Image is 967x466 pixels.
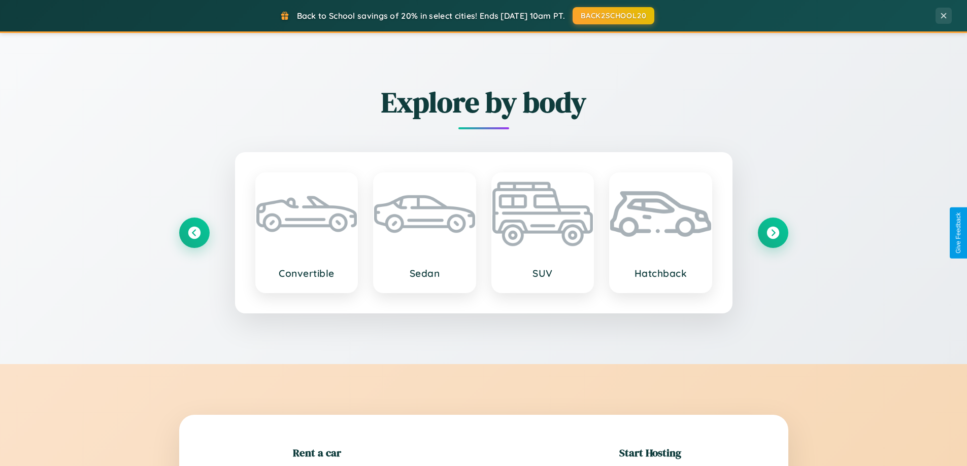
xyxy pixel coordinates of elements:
h2: Start Hosting [619,445,681,460]
h3: Convertible [266,267,347,279]
h3: Hatchback [620,267,701,279]
button: BACK2SCHOOL20 [573,7,654,24]
h2: Rent a car [293,445,341,460]
h3: Sedan [384,267,465,279]
div: Give Feedback [955,212,962,254]
span: Back to School savings of 20% in select cities! Ends [DATE] 10am PT. [297,11,565,21]
h3: SUV [503,267,583,279]
h2: Explore by body [179,83,788,122]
